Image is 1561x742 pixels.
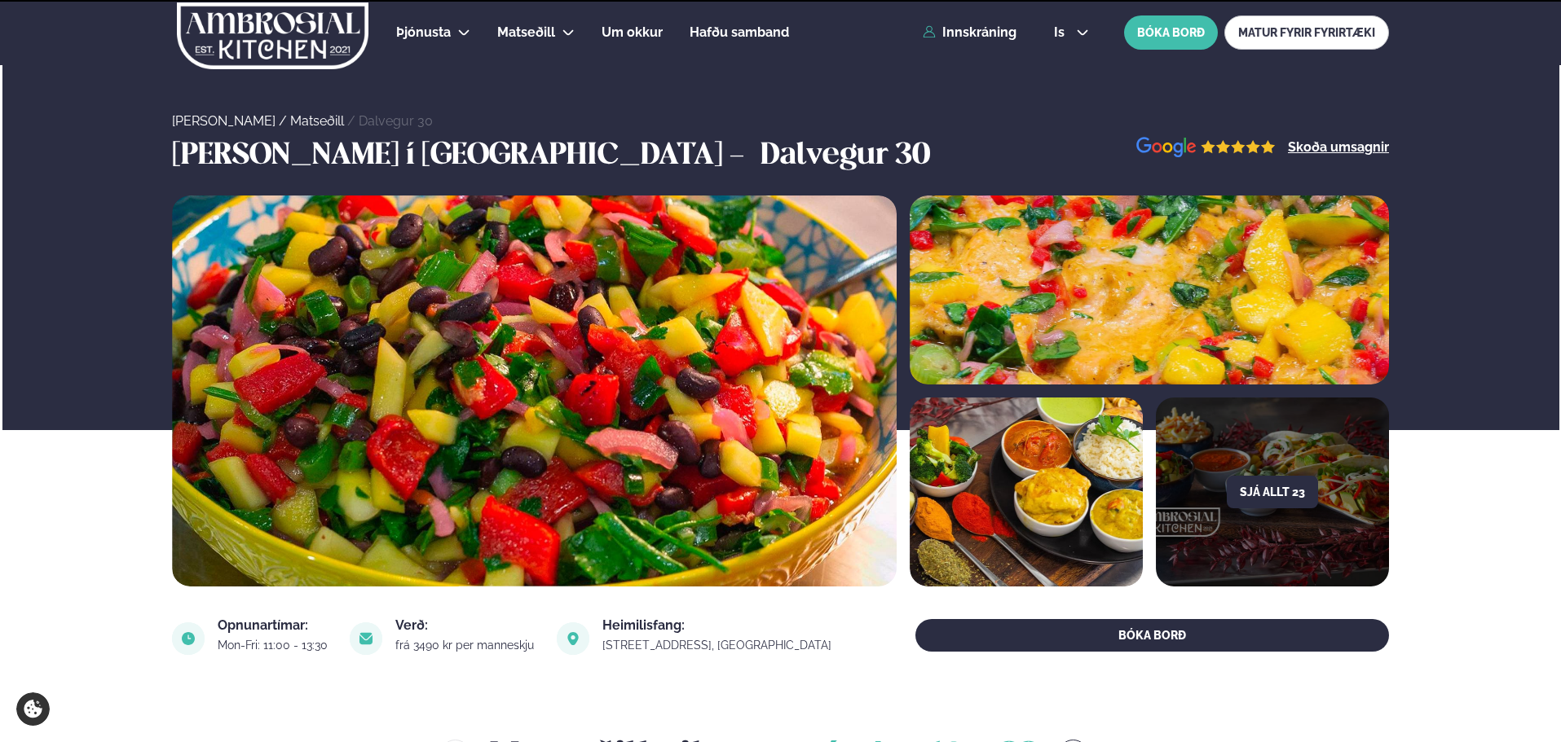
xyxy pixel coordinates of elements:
img: image alt [910,195,1389,384]
span: / [347,113,359,129]
img: logo [175,2,370,69]
div: frá 3490 kr per manneskju [395,639,536,652]
img: image alt [1136,137,1276,159]
a: MATUR FYRIR FYRIRTÆKI [1224,15,1389,50]
a: Matseðill [497,23,555,42]
span: Matseðill [497,24,555,40]
h3: Dalvegur 30 [761,137,930,176]
img: image alt [172,622,205,655]
span: Hafðu samband [690,24,789,40]
span: Þjónusta [396,24,451,40]
a: [PERSON_NAME] [172,113,276,129]
a: Hafðu samband [690,23,789,42]
button: Sjá allt 23 [1227,476,1318,508]
a: Matseðill [290,113,344,129]
a: Þjónusta [396,23,451,42]
button: BÓKA BORÐ [915,619,1389,652]
button: BÓKA BORÐ [1124,15,1218,50]
span: / [279,113,290,129]
img: image alt [557,622,589,655]
a: Cookie settings [16,692,50,726]
div: Heimilisfang: [602,619,834,632]
a: Um okkur [602,23,663,42]
img: image alt [172,195,897,586]
span: is [1054,26,1069,39]
a: Innskráning [923,25,1016,40]
img: image alt [910,397,1143,586]
h3: [PERSON_NAME] í [GEOGRAPHIC_DATA] - [172,137,752,176]
a: Dalvegur 30 [359,113,433,129]
a: Skoða umsagnir [1288,141,1389,154]
div: Verð: [395,619,536,632]
div: Mon-Fri: 11:00 - 13:30 [218,639,330,652]
span: Um okkur [602,24,663,40]
a: link [602,635,834,655]
button: is [1041,26,1102,39]
div: Opnunartímar: [218,619,330,632]
img: image alt [350,622,382,655]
